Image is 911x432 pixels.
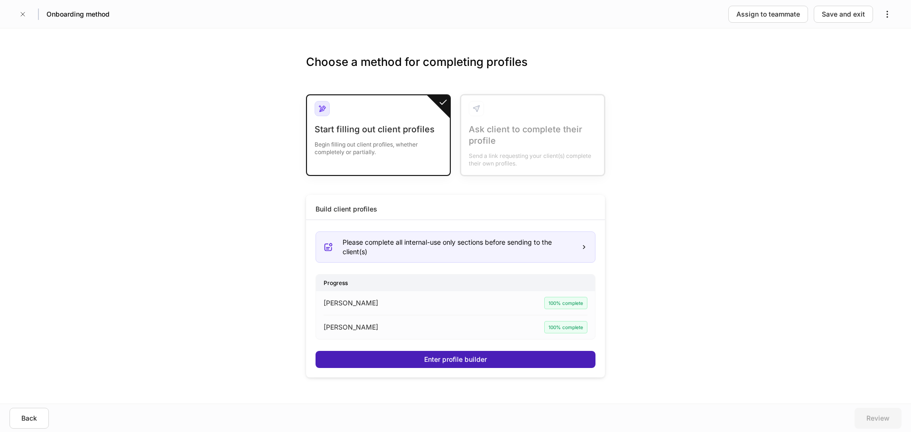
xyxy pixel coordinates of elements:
[316,275,595,291] div: Progress
[424,355,487,364] div: Enter profile builder
[866,414,890,423] div: Review
[822,9,865,19] div: Save and exit
[315,124,442,135] div: Start filling out client profiles
[544,321,587,333] div: 100% complete
[316,351,595,368] button: Enter profile builder
[306,55,605,85] h3: Choose a method for completing profiles
[343,238,573,257] div: Please complete all internal-use only sections before sending to the client(s)
[736,9,800,19] div: Assign to teammate
[316,204,377,214] div: Build client profiles
[21,414,37,423] div: Back
[46,9,110,19] h5: Onboarding method
[728,6,808,23] button: Assign to teammate
[9,408,49,429] button: Back
[814,6,873,23] button: Save and exit
[544,297,587,309] div: 100% complete
[324,322,378,332] p: [PERSON_NAME]
[855,408,902,429] button: Review
[315,135,442,156] div: Begin filling out client profiles, whether completely or partially.
[324,298,378,308] p: [PERSON_NAME]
